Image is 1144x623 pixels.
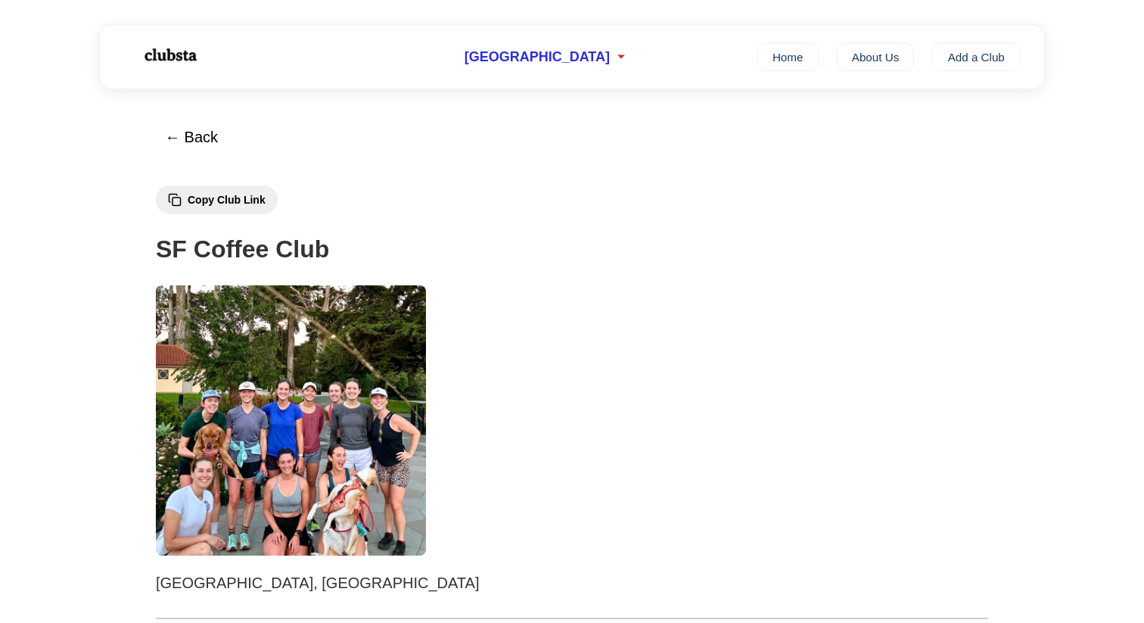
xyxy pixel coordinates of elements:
a: Home [757,42,819,71]
h1: SF Coffee Club [156,230,988,269]
button: ← Back [156,120,227,155]
img: SF Coffee Club 1 [156,285,426,556]
img: Logo [124,36,215,74]
span: [GEOGRAPHIC_DATA] [465,49,610,65]
span: Copy Club Link [188,194,266,206]
a: About Us [837,42,915,71]
a: Add a Club [932,42,1020,71]
p: [GEOGRAPHIC_DATA], [GEOGRAPHIC_DATA] [156,571,988,595]
button: Copy Club Link [156,185,278,214]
